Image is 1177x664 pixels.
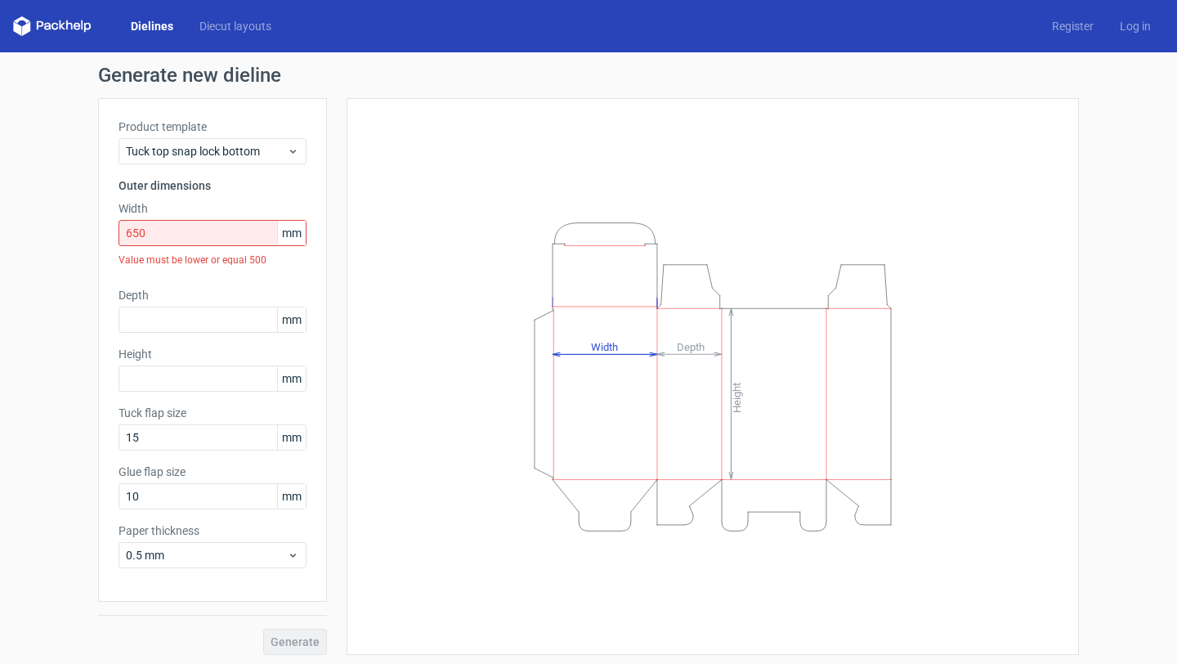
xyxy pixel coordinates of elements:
span: 0.5 mm [126,547,287,563]
span: mm [277,484,306,509]
label: Product template [119,119,307,135]
a: Dielines [118,18,186,34]
h3: Outer dimensions [119,177,307,194]
a: Register [1039,18,1107,34]
span: mm [277,425,306,450]
span: mm [277,307,306,332]
label: Depth [119,287,307,303]
div: Value must be lower or equal 500 [119,246,307,274]
tspan: Depth [677,340,705,352]
label: Tuck flap size [119,405,307,421]
span: Tuck top snap lock bottom [126,143,287,159]
span: mm [277,366,306,391]
a: Log in [1107,18,1164,34]
tspan: Width [591,340,618,352]
a: Diecut layouts [186,18,284,34]
span: mm [277,221,306,245]
label: Paper thickness [119,523,307,539]
label: Height [119,346,307,362]
tspan: Height [731,382,743,412]
label: Glue flap size [119,464,307,480]
label: Width [119,200,307,217]
h1: Generate new dieline [98,65,1079,85]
